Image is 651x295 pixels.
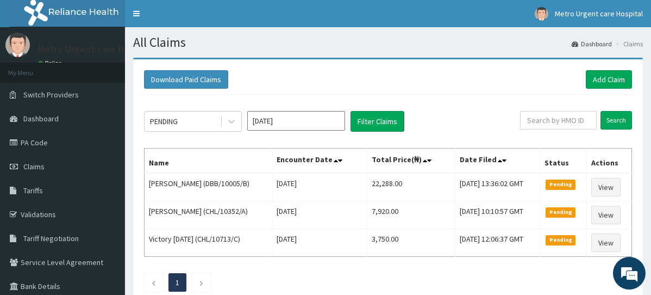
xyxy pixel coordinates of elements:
[591,178,621,196] a: View
[272,173,367,201] td: [DATE]
[455,173,540,201] td: [DATE] 13:36:02 GMT
[23,233,79,243] span: Tariff Negotiation
[367,201,455,229] td: 7,920.00
[38,59,64,67] a: Online
[247,111,345,131] input: Select Month and Year
[144,70,228,89] button: Download Paid Claims
[546,207,575,217] span: Pending
[520,111,597,130] input: Search by HMO ID
[367,149,455,174] th: Total Price(₦)
[586,70,632,89] a: Add Claim
[23,90,79,100] span: Switch Providers
[350,111,404,132] button: Filter Claims
[150,116,178,127] div: PENDING
[600,111,632,130] input: Search
[133,35,643,50] h1: All Claims
[367,229,455,257] td: 3,750.00
[367,173,455,201] td: 22,288.00
[272,201,367,229] td: [DATE]
[23,114,59,124] span: Dashboard
[199,278,204,287] a: Next page
[546,235,575,245] span: Pending
[23,186,43,195] span: Tariffs
[613,39,643,48] li: Claims
[455,201,540,229] td: [DATE] 10:10:57 GMT
[38,44,154,54] p: Metro Urgent care Hospital
[455,149,540,174] th: Date Filed
[145,149,272,174] th: Name
[555,9,643,19] span: Metro Urgent care Hospital
[535,7,548,21] img: User Image
[591,206,621,224] a: View
[546,180,575,189] span: Pending
[587,149,632,174] th: Actions
[272,149,367,174] th: Encounter Date
[591,233,621,252] a: View
[145,229,272,257] td: Victory [DATE] (CHL/10713/C)
[145,201,272,229] td: [PERSON_NAME] (CHL/10352/A)
[151,278,156,287] a: Previous page
[176,278,179,287] a: Page 1 is your current page
[145,173,272,201] td: [PERSON_NAME] (DBB/10005/B)
[23,162,45,171] span: Claims
[455,229,540,257] td: [DATE] 12:06:37 GMT
[572,39,612,48] a: Dashboard
[272,229,367,257] td: [DATE]
[5,33,30,57] img: User Image
[540,149,587,174] th: Status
